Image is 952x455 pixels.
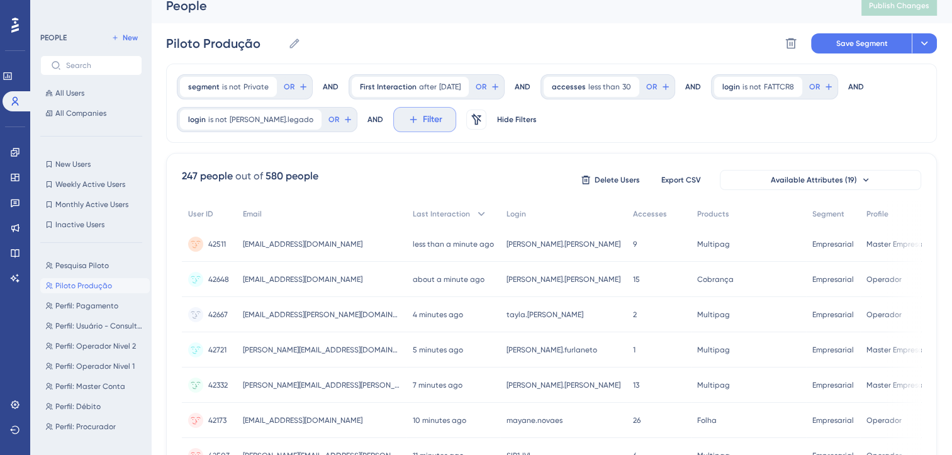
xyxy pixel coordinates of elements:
[476,82,486,92] span: OR
[230,115,313,125] span: [PERSON_NAME].legado
[633,415,641,425] span: 26
[40,106,142,121] button: All Companies
[55,321,145,331] span: Perfil: Usuário - Consultas
[697,380,730,390] span: Multipag
[123,33,138,43] span: New
[812,209,844,219] span: Segment
[55,88,84,98] span: All Users
[40,318,150,334] button: Perfil: Usuário - Consultas
[166,35,283,52] input: Segment Name
[208,115,227,125] span: is not
[182,169,233,184] div: 247 people
[266,169,318,184] div: 580 people
[235,169,263,184] div: out of
[507,415,563,425] span: mayane.novaes
[622,82,631,92] span: 30
[40,197,142,212] button: Monthly Active Users
[413,310,463,319] time: 4 minutes ago
[393,107,456,132] button: Filter
[809,82,820,92] span: OR
[812,345,854,355] span: Empresarial
[413,381,462,390] time: 7 minutes ago
[243,274,362,284] span: [EMAIL_ADDRESS][DOMAIN_NAME]
[66,61,132,70] input: Search
[55,281,112,291] span: Piloto Produção
[649,170,712,190] button: Export CSV
[507,380,620,390] span: [PERSON_NAME].[PERSON_NAME]
[720,170,921,190] button: Available Attributes (19)
[40,339,150,354] button: Perfil: Operador Nivel 2
[697,345,730,355] span: Multipag
[327,110,354,130] button: OR
[55,108,106,118] span: All Companies
[866,239,923,249] span: Master Empresa
[588,82,620,92] span: less than
[40,399,150,414] button: Perfil: Débito
[812,415,854,425] span: Empresarial
[771,175,857,185] span: Available Attributes (19)
[633,274,640,284] span: 15
[208,415,227,425] span: 42173
[208,274,229,284] span: 42648
[40,359,150,374] button: Perfil: Operador Nivel 1
[40,278,150,293] button: Piloto Produção
[413,345,463,354] time: 5 minutes ago
[284,82,294,92] span: OR
[866,345,923,355] span: Master Empresa
[55,301,118,311] span: Perfil: Pagamento
[812,274,854,284] span: Empresarial
[848,74,864,99] div: AND
[188,82,220,92] span: segment
[697,274,734,284] span: Cobrança
[633,380,639,390] span: 13
[413,275,484,284] time: about a minute ago
[55,341,136,351] span: Perfil: Operador Nivel 2
[55,381,125,391] span: Perfil: Master Conta
[579,170,642,190] button: Delete Users
[812,310,854,320] span: Empresarial
[807,77,835,97] button: OR
[697,415,717,425] span: Folha
[55,199,128,210] span: Monthly Active Users
[866,310,902,320] span: Operador
[40,379,150,394] button: Perfil: Master Conta
[869,1,929,11] span: Publish Changes
[282,77,310,97] button: OR
[243,310,400,320] span: [EMAIL_ADDRESS][PERSON_NAME][DOMAIN_NAME]
[243,209,262,219] span: Email
[55,402,101,412] span: Perfil: Débito
[208,380,228,390] span: 42332
[423,112,442,127] span: Filter
[222,82,241,92] span: is not
[811,33,912,53] button: Save Segment
[722,82,740,92] span: login
[360,82,417,92] span: First Interaction
[40,33,67,43] div: PEOPLE
[507,239,620,249] span: [PERSON_NAME].[PERSON_NAME]
[595,175,640,185] span: Delete Users
[40,298,150,313] button: Perfil: Pagamento
[107,30,142,45] button: New
[552,82,586,92] span: accesses
[323,74,339,99] div: AND
[515,74,530,99] div: AND
[439,82,461,92] span: [DATE]
[413,209,470,219] span: Last Interaction
[866,209,888,219] span: Profile
[633,209,667,219] span: Accesses
[40,419,150,434] button: Perfil: Procurador
[208,239,226,249] span: 42511
[507,209,526,219] span: Login
[764,82,794,92] span: FATTCR8
[40,258,150,273] button: Pesquisa Piloto
[507,274,620,284] span: [PERSON_NAME].[PERSON_NAME]
[661,175,701,185] span: Export CSV
[633,345,636,355] span: 1
[55,220,104,230] span: Inactive Users
[243,345,400,355] span: [PERSON_NAME][EMAIL_ADDRESS][DOMAIN_NAME]
[697,209,729,219] span: Products
[55,422,116,432] span: Perfil: Procurador
[367,107,383,132] div: AND
[419,82,437,92] span: after
[208,310,228,320] span: 42667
